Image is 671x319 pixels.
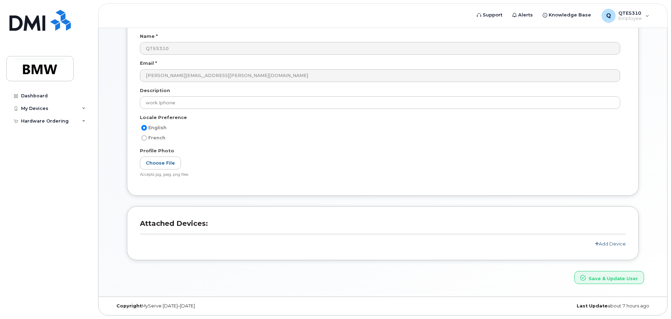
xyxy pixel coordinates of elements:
[507,8,538,22] a: Alerts
[472,8,507,22] a: Support
[116,303,142,308] strong: Copyright
[140,114,187,121] label: Locale Preference
[483,12,502,19] span: Support
[538,8,596,22] a: Knowledge Base
[595,241,626,247] a: Add Device
[577,303,608,308] strong: Last Update
[618,16,642,21] span: Employee
[148,125,167,130] span: English
[140,87,170,94] label: Description
[140,172,620,178] div: Accepts jpg, jpeg, png files
[111,303,292,309] div: MyServe [DATE]–[DATE]
[140,33,158,40] label: Name *
[141,125,147,131] input: English
[640,289,666,314] iframe: Messenger Launcher
[148,135,165,140] span: French
[606,12,611,20] span: Q
[574,271,644,284] button: Save & Update User
[140,157,181,169] label: Choose File
[473,303,655,309] div: about 7 hours ago
[140,147,174,154] label: Profile Photo
[518,12,533,19] span: Alerts
[140,60,157,67] label: Email *
[618,10,642,16] span: QTE5310
[549,12,591,19] span: Knowledge Base
[141,135,147,141] input: French
[140,219,626,234] h3: Attached Devices:
[597,9,654,23] div: QTE5310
